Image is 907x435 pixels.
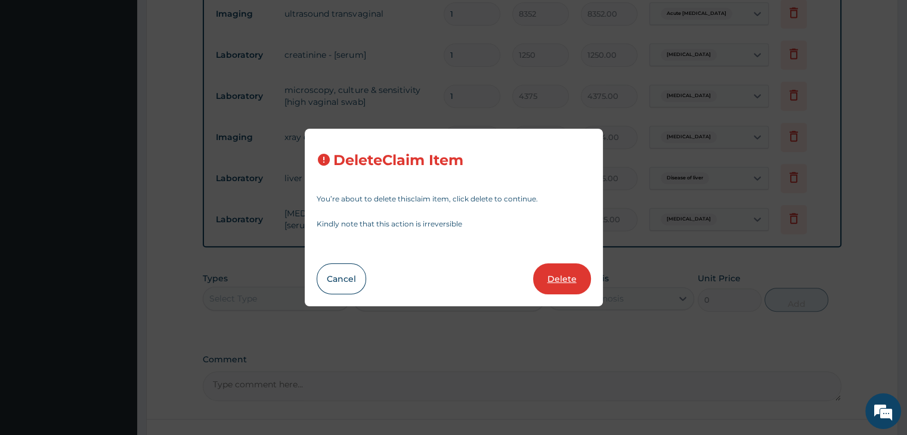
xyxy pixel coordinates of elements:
div: Minimize live chat window [196,6,224,35]
p: Kindly note that this action is irreversible [317,220,591,228]
span: We're online! [69,138,165,258]
button: Delete [533,263,591,294]
textarea: Type your message and hit 'Enter' [6,300,227,342]
button: Cancel [317,263,366,294]
div: Chat with us now [62,67,200,82]
img: d_794563401_company_1708531726252_794563401 [22,60,48,89]
p: You’re about to delete this claim item , click delete to continue. [317,195,591,203]
h3: Delete Claim Item [333,153,463,169]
